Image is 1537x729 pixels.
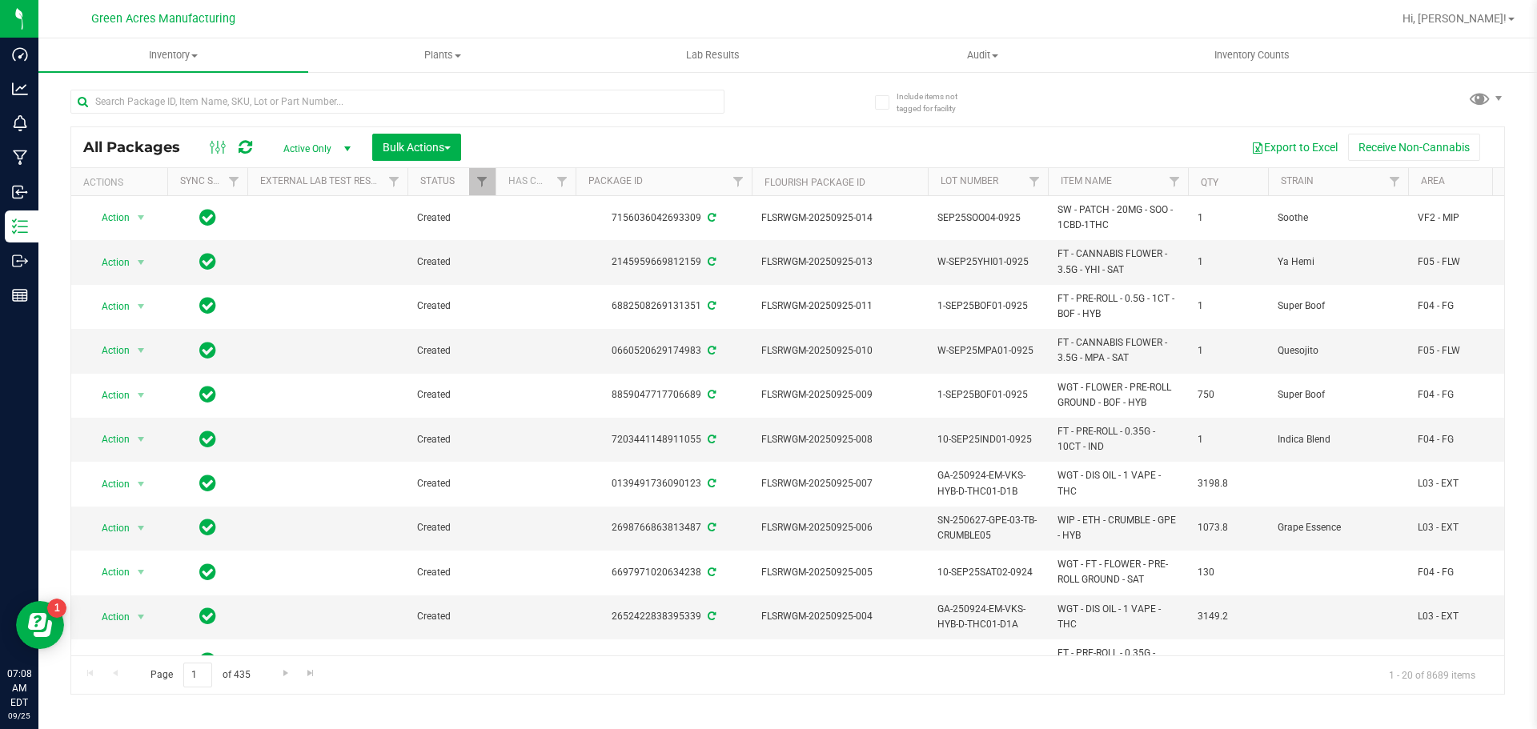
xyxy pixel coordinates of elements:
th: Has COA [496,168,576,196]
span: FLSRWGM-20250925-009 [761,387,918,403]
a: Strain [1281,175,1314,186]
span: Created [417,654,486,669]
span: All Packages [83,138,196,156]
span: select [131,561,151,583]
span: In Sync [199,383,216,406]
span: Created [417,609,486,624]
span: Action [87,206,130,229]
span: F04 - FG [1418,565,1519,580]
div: 6697971020634238 [573,565,754,580]
span: Action [87,251,130,274]
a: Filter [381,168,407,195]
span: FLSRWGM-20250925-006 [761,520,918,535]
div: 2145959669812159 [573,254,754,270]
span: FLSRWGM-20250925-004 [761,609,918,624]
div: 8859047717706689 [573,387,754,403]
div: 6882508269131351 [573,298,754,314]
a: Filter [725,168,752,195]
span: select [131,339,151,362]
span: Sync from Compliance System [705,567,716,578]
span: GA-250924-EM-VKS-HYB-D-THC01-D1A [937,602,1038,632]
span: Action [87,295,130,318]
a: Go to the last page [299,663,323,684]
span: Indica Blend [1278,432,1399,447]
span: Bulk Actions [383,141,451,154]
inline-svg: Inbound [12,184,28,200]
span: select [131,251,151,274]
span: 1-SEP25BOF01-0925 [937,298,1038,314]
span: Ya Hemi [1278,254,1399,270]
span: Sync from Compliance System [705,212,716,223]
span: In Sync [199,516,216,539]
span: Action [87,561,130,583]
span: L03 - EXT [1418,609,1519,624]
a: Flourish Package ID [764,177,865,188]
span: WGT - DIS OIL - 1 VAPE - THC [1057,468,1178,499]
span: WIP - ETH - CRUMBLE - GPE - HYB [1057,513,1178,543]
input: Search Package ID, Item Name, SKU, Lot or Part Number... [70,90,724,114]
span: In Sync [199,428,216,451]
span: Sync from Compliance System [705,611,716,622]
span: Lab Results [664,48,761,62]
span: Pantry / Secured Vault [1418,654,1519,669]
a: Lab Results [578,38,848,72]
span: L03 - EXT [1418,476,1519,491]
span: 1 - 20 of 8689 items [1376,663,1488,687]
div: 0139491736090123 [573,476,754,491]
span: Inventory [38,48,308,62]
span: Created [417,476,486,491]
iframe: Resource center [16,601,64,649]
div: 7203441148911055 [573,432,754,447]
span: FLSRWGM-20250925-014 [761,210,918,226]
span: select [131,206,151,229]
inline-svg: Reports [12,287,28,303]
a: Filter [221,168,247,195]
div: 2698766863813487 [573,520,754,535]
span: SN-250627-GPE-03-TB-CRUMBLE05 [937,513,1038,543]
button: Receive Non-Cannabis [1348,134,1480,161]
span: Quesojito [1278,343,1399,358]
a: Audit [848,38,1118,72]
span: 130 [1198,565,1258,580]
a: Plants [308,38,578,72]
inline-svg: Dashboard [12,46,28,62]
span: FLSRWGM-20250925-010 [761,343,918,358]
span: 1627 [1198,654,1258,669]
a: Go to the next page [274,663,297,684]
span: Audit [849,48,1117,62]
span: Action [87,384,130,407]
span: 1 [1198,432,1258,447]
div: 7489766493348318 [573,654,754,669]
p: 07:08 AM EDT [7,667,31,710]
span: Green Acres Manufacturing [91,12,235,26]
span: Sync from Compliance System [705,478,716,489]
p: 09/25 [7,710,31,722]
a: Inventory Counts [1118,38,1387,72]
span: Created [417,520,486,535]
span: FLSRWGM-20250925-013 [761,254,918,270]
span: Action [87,517,130,539]
span: Created [417,343,486,358]
div: 2652422838395339 [573,609,754,624]
span: Sync from Compliance System [705,256,716,267]
span: Super Boof [1278,387,1399,403]
span: Sativa Blend [1278,654,1399,669]
span: Sync from Compliance System [705,522,716,533]
span: F04 - FG [1418,298,1519,314]
span: In Sync [199,206,216,229]
span: select [131,295,151,318]
inline-svg: Outbound [12,253,28,269]
span: Inventory Counts [1193,48,1311,62]
span: WGT - FLOWER - PRE-ROLL GROUND - BOF - HYB [1057,380,1178,411]
span: In Sync [199,472,216,495]
inline-svg: Analytics [12,81,28,97]
div: 0660520629174983 [573,343,754,358]
span: Created [417,432,486,447]
span: 1 [1198,343,1258,358]
span: Include items not tagged for facility [897,90,977,114]
span: Created [417,298,486,314]
span: FT - PRE-ROLL - 0.5G - 1CT - BOF - HYB [1057,291,1178,322]
span: Sync from Compliance System [705,434,716,445]
span: In Sync [199,339,216,362]
span: 1 [1198,210,1258,226]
